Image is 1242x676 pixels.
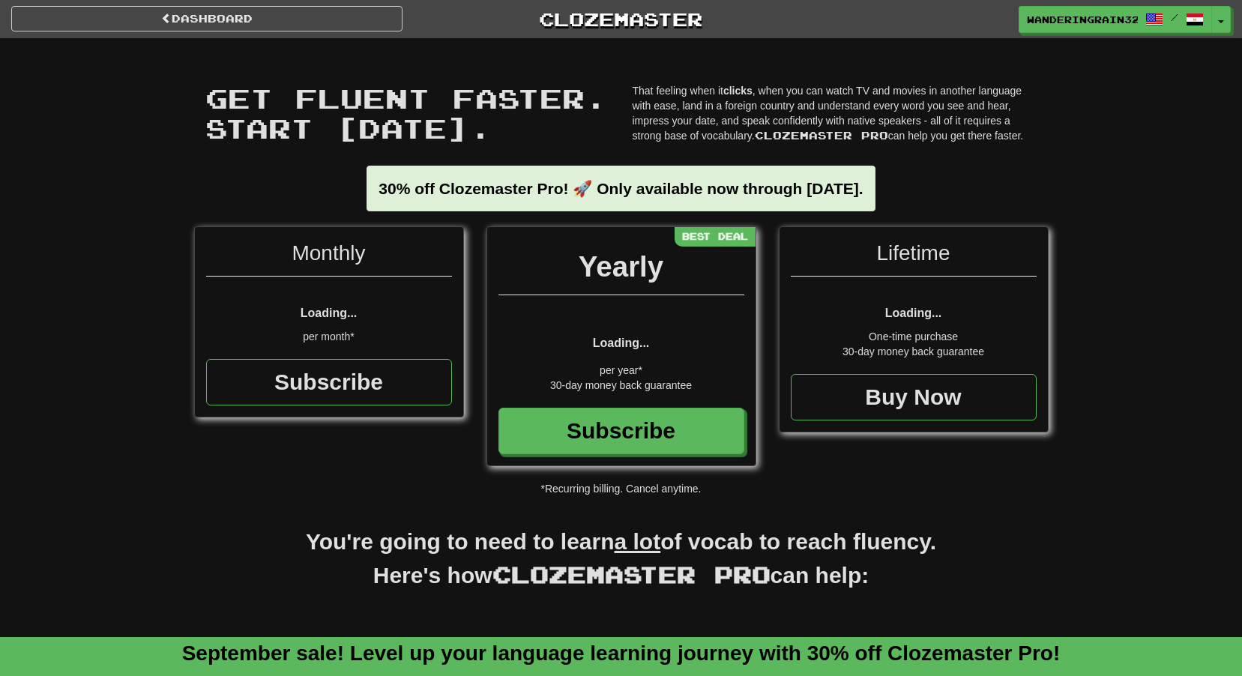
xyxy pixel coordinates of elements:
[206,238,452,277] div: Monthly
[11,6,403,31] a: Dashboard
[723,85,753,97] strong: clicks
[206,359,452,405] a: Subscribe
[633,83,1037,143] p: That feeling when it , when you can watch TV and movies in another language with ease, land in a ...
[498,246,744,295] div: Yearly
[425,6,816,32] a: Clozemaster
[1027,13,1138,26] span: WanderingRain3219
[1019,6,1212,33] a: WanderingRain3219 /
[755,129,888,142] span: Clozemaster Pro
[492,561,771,588] span: Clozemaster Pro
[791,344,1037,359] div: 30-day money back guarantee
[791,374,1037,420] a: Buy Now
[301,307,358,319] span: Loading...
[498,378,744,393] div: 30-day money back guarantee
[379,180,863,197] strong: 30% off Clozemaster Pro! 🚀 Only available now through [DATE].
[791,329,1037,344] div: One-time purchase
[791,238,1037,277] div: Lifetime
[498,408,744,454] a: Subscribe
[615,529,661,554] u: a lot
[498,363,744,378] div: per year*
[675,227,756,246] div: Best Deal
[205,82,607,144] span: Get fluent faster. Start [DATE].
[885,307,942,319] span: Loading...
[206,329,452,344] div: per month*
[182,642,1061,665] a: September sale! Level up your language learning journey with 30% off Clozemaster Pro!
[194,526,1049,607] h2: You're going to need to learn of vocab to reach fluency. Here's how can help:
[1171,12,1178,22] span: /
[593,337,650,349] span: Loading...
